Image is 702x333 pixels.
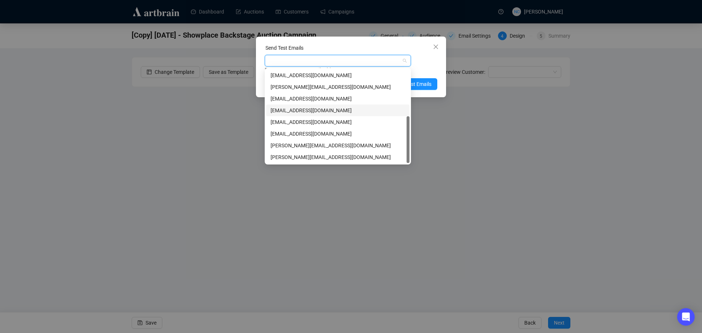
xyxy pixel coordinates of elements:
div: Open Intercom Messenger [677,308,695,326]
div: [EMAIL_ADDRESS][DOMAIN_NAME] [271,106,405,114]
span: Send Test Emails [393,80,431,88]
label: Send Test Emails [265,45,303,51]
div: nickcheng.ust@gmail.com [266,105,409,116]
div: asher@artbrain.co [266,151,409,163]
div: sophiewolle@gmail.com [266,116,409,128]
div: dani@nyshowplace.com [266,140,409,151]
button: Close [430,41,442,53]
div: [PERSON_NAME][EMAIL_ADDRESS][DOMAIN_NAME] [271,83,405,91]
div: [EMAIL_ADDRESS][DOMAIN_NAME] [271,71,405,79]
div: [EMAIL_ADDRESS][DOMAIN_NAME] [271,130,405,138]
div: rebecca.e@artbrain.co [266,81,409,93]
div: netanel.p@artbrain.co [266,69,409,81]
span: close [433,44,439,50]
div: [PERSON_NAME][EMAIL_ADDRESS][DOMAIN_NAME] [271,141,405,150]
div: auctions@nyshowplace.com [266,93,409,105]
div: [EMAIL_ADDRESS][DOMAIN_NAME] [271,118,405,126]
div: nickcheng.hkust@gmail.com [266,128,409,140]
div: [EMAIL_ADDRESS][DOMAIN_NAME] [271,95,405,103]
div: [PERSON_NAME][EMAIL_ADDRESS][DOMAIN_NAME] [271,153,405,161]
